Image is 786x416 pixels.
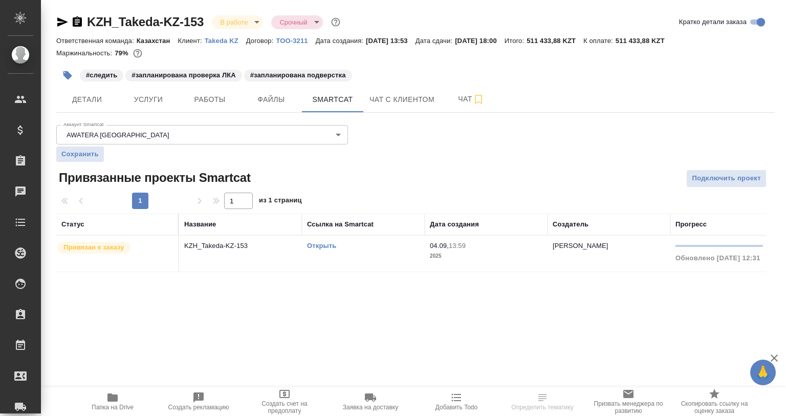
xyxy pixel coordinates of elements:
p: #запланирована подверстка [250,70,346,80]
p: Дата создания: [316,37,366,45]
p: Takeda KZ [205,37,246,45]
p: [DATE] 13:53 [366,37,416,45]
a: Открыть [307,242,336,249]
p: Ответственная команда: [56,37,137,45]
button: Скопировать ссылку для ЯМессенджера [56,16,69,28]
span: Работы [185,93,234,106]
span: Чат [447,93,496,106]
p: 13:59 [449,242,466,249]
p: 511 433,88 KZT [616,37,672,45]
p: #следить [86,70,117,80]
p: 511 433,88 KZT [527,37,583,45]
button: Скопировать ссылку [71,16,83,28]
p: Итого: [505,37,527,45]
div: В работе [212,15,263,29]
p: Привязан к заказу [63,242,124,253]
p: Дата сдачи: [416,37,455,45]
p: 04.09, [430,242,449,249]
span: из 1 страниц [259,194,302,209]
p: ТОО-3211 [276,37,315,45]
button: В работе [217,18,251,27]
p: 79% [115,49,130,57]
p: Клиент: [178,37,204,45]
button: AWATERA [GEOGRAPHIC_DATA] [63,131,172,139]
button: Добавить тэг [56,64,79,87]
div: В работе [271,15,322,29]
div: Дата создания [430,219,479,230]
div: Создатель [553,219,588,230]
p: Маржинальность: [56,49,115,57]
span: запланирована проверка ЛКА [124,70,243,79]
span: Кратко детали заказа [679,17,747,27]
span: Подключить проект [692,173,761,184]
a: ТОО-3211 [276,36,315,45]
button: 🙏 [750,360,776,385]
button: Доп статусы указывают на важность/срочность заказа [329,15,342,29]
span: Сохранить [61,149,99,159]
p: [DATE] 18:00 [455,37,505,45]
span: следить [79,70,124,79]
button: Сохранить [56,147,104,162]
a: Takeda KZ [205,36,246,45]
button: Срочный [276,18,310,27]
p: К оплате: [583,37,616,45]
div: AWATERA [GEOGRAPHIC_DATA] [56,125,348,144]
span: Обновлено [DATE] 12:31 [675,254,760,262]
p: Договор: [246,37,276,45]
span: запланирована подверстка [243,70,353,79]
button: 14894.70 RUB; [131,47,144,60]
div: Ссылка на Smartcat [307,219,374,230]
span: Чат с клиентом [369,93,434,106]
a: KZH_Takeda-KZ-153 [87,15,204,29]
div: Название [184,219,216,230]
span: Детали [62,93,112,106]
span: 🙏 [754,362,772,383]
p: 2025 [430,251,542,261]
p: #запланирована проверка ЛКА [132,70,235,80]
div: Статус [61,219,84,230]
span: Привязанные проекты Smartcat [56,170,251,186]
p: [PERSON_NAME] [553,242,608,249]
span: Smartcat [308,93,357,106]
svg: Подписаться [472,93,485,106]
p: KZH_Takeda-KZ-153 [184,241,297,251]
span: Файлы [247,93,296,106]
span: Услуги [124,93,173,106]
p: Казахстан [137,37,178,45]
div: Прогресс [675,219,707,230]
button: Подключить проект [686,170,767,188]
